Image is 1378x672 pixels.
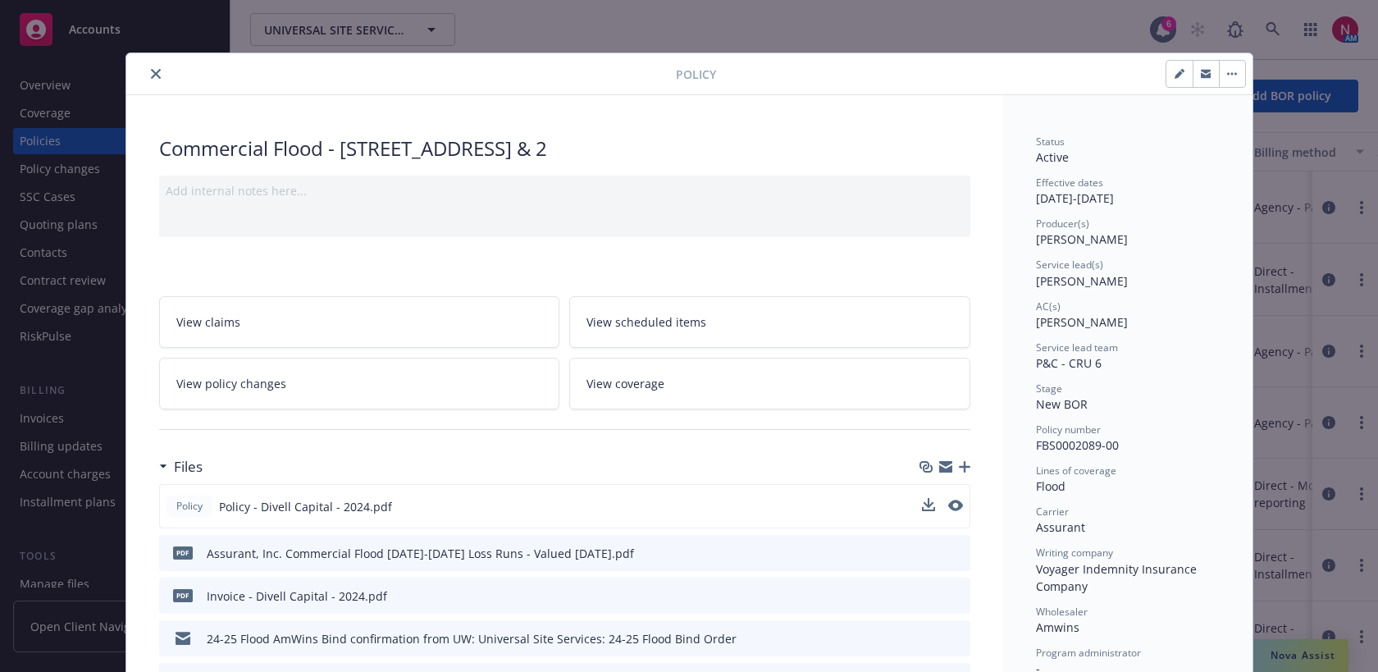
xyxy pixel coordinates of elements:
[159,135,970,162] div: Commercial Flood - [STREET_ADDRESS] & 2
[586,375,664,392] span: View coverage
[159,296,560,348] a: View claims
[922,498,935,511] button: download file
[174,456,203,478] h3: Files
[1036,273,1128,289] span: [PERSON_NAME]
[1036,314,1128,330] span: [PERSON_NAME]
[1036,231,1128,247] span: [PERSON_NAME]
[923,545,936,562] button: download file
[159,358,560,409] a: View policy changes
[1036,149,1069,165] span: Active
[1036,505,1069,519] span: Carrier
[922,498,935,515] button: download file
[1036,382,1062,395] span: Stage
[1036,605,1088,619] span: Wholesaler
[1036,341,1118,354] span: Service lead team
[1036,396,1088,412] span: New BOR
[173,546,193,559] span: pdf
[923,630,936,647] button: download file
[1036,217,1089,231] span: Producer(s)
[949,630,964,647] button: preview file
[586,313,706,331] span: View scheduled items
[207,587,387,605] div: Invoice - Divell Capital - 2024.pdf
[948,500,963,511] button: preview file
[1036,561,1200,594] span: Voyager Indemnity Insurance Company
[176,313,240,331] span: View claims
[1036,464,1116,478] span: Lines of coverage
[1036,478,1220,495] div: Flood
[1036,546,1113,560] span: Writing company
[1036,176,1103,190] span: Effective dates
[176,375,286,392] span: View policy changes
[569,296,970,348] a: View scheduled items
[146,64,166,84] button: close
[219,498,392,515] span: Policy - Divell Capital - 2024.pdf
[569,358,970,409] a: View coverage
[948,498,963,515] button: preview file
[173,589,193,601] span: pdf
[1036,299,1061,313] span: AC(s)
[1036,519,1085,535] span: Assurant
[1036,437,1119,453] span: FBS0002089-00
[1036,646,1141,660] span: Program administrator
[949,545,964,562] button: preview file
[159,456,203,478] div: Files
[166,182,964,199] div: Add internal notes here...
[1036,355,1102,371] span: P&C - CRU 6
[207,545,634,562] div: Assurant, Inc. Commercial Flood [DATE]-[DATE] Loss Runs - Valued [DATE].pdf
[173,499,206,514] span: Policy
[949,587,964,605] button: preview file
[1036,619,1079,635] span: Amwins
[1036,258,1103,272] span: Service lead(s)
[207,630,737,647] div: 24-25 Flood AmWins Bind confirmation from UW: Universal Site Services: 24-25 Flood Bind Order
[1036,176,1220,207] div: [DATE] - [DATE]
[676,66,716,83] span: Policy
[1036,135,1065,149] span: Status
[923,587,936,605] button: download file
[1036,423,1101,437] span: Policy number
